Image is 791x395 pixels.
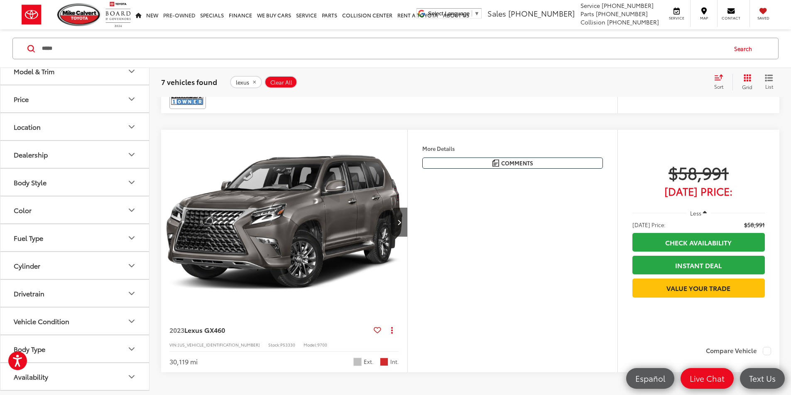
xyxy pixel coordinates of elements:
[161,77,217,87] span: 7 vehicles found
[0,363,150,390] button: AvailabilityAvailability
[492,160,499,167] img: Comments
[508,8,575,19] span: [PHONE_NUMBER]
[0,196,150,223] button: ColorColor
[626,368,674,389] a: Español
[380,358,388,366] span: Rioja Red
[127,66,137,76] div: Model & Trim
[0,280,150,307] button: DrivetrainDrivetrain
[127,261,137,271] div: Cylinder
[472,10,472,17] span: ​
[127,177,137,187] div: Body Style
[501,159,533,167] span: Comments
[353,358,362,366] span: Silver
[127,94,137,104] div: Price
[667,15,686,21] span: Service
[390,358,399,366] span: Int.
[632,256,765,274] a: Instant Deal
[596,10,648,18] span: [PHONE_NUMBER]
[726,38,764,59] button: Search
[607,18,659,26] span: [PHONE_NUMBER]
[602,1,654,10] span: [PHONE_NUMBER]
[14,345,45,353] div: Body Type
[632,187,765,195] span: [DATE] Price:
[127,372,137,382] div: Availability
[14,317,69,325] div: Vehicle Condition
[0,252,150,279] button: CylinderCylinder
[14,123,41,131] div: Location
[317,342,327,348] span: 9700
[681,368,734,389] a: Live Chat
[161,130,408,315] div: 2023 Lexus GX 460 0
[214,325,225,334] span: 460
[169,325,370,334] a: 2023Lexus GX460
[0,141,150,168] button: DealershipDealership
[690,209,701,217] span: Less
[695,15,713,21] span: Map
[391,327,393,333] span: dropdown dots
[14,234,43,242] div: Fuel Type
[686,206,711,221] button: Less
[161,130,408,315] a: 2023 Lexus GX 4602023 Lexus GX 4602023 Lexus GX 4602023 Lexus GX 460
[474,10,480,17] span: ▼
[742,83,752,90] span: Grid
[304,342,317,348] span: Model:
[14,206,32,214] div: Color
[169,357,198,366] div: 30,119 mi
[384,322,399,337] button: Actions
[57,3,101,26] img: Mike Calvert Toyota
[765,83,773,90] span: List
[127,288,137,298] div: Drivetrain
[714,83,723,90] span: Sort
[632,221,666,229] span: [DATE] Price:
[580,1,600,10] span: Service
[580,18,605,26] span: Collision
[14,178,47,186] div: Body Style
[0,113,150,140] button: LocationLocation
[0,224,150,251] button: Fuel TypeFuel Type
[127,205,137,215] div: Color
[14,262,40,269] div: Cylinder
[706,347,771,355] label: Compare Vehicle
[14,373,48,380] div: Availability
[631,373,669,383] span: Español
[41,39,726,58] input: Search by Make, Model, or Keyword
[0,85,150,112] button: PricePrice
[487,8,506,19] span: Sales
[0,308,150,334] button: Vehicle ConditionVehicle Condition
[632,233,765,252] a: Check Availability
[0,335,150,362] button: Body TypeBody Type
[0,58,150,85] button: Model & TrimModel & Trim
[744,221,765,229] span: $58,991
[127,122,137,132] div: Location
[686,373,729,383] span: Live Chat
[580,10,594,18] span: Parts
[127,233,137,243] div: Fuel Type
[268,342,280,348] span: Stock:
[169,325,184,334] span: 2023
[422,145,603,151] h4: More Details
[169,342,178,348] span: VIN:
[732,74,759,90] button: Grid View
[236,79,249,85] span: lexus
[632,279,765,297] a: Value Your Trade
[0,169,150,196] button: Body StyleBody Style
[14,67,54,75] div: Model & Trim
[280,342,295,348] span: P53330
[14,95,29,103] div: Price
[14,150,48,158] div: Dealership
[161,130,408,315] img: 2023 Lexus GX 460
[632,162,765,183] span: $58,991
[264,76,297,88] button: Clear All
[740,368,785,389] a: Text Us
[127,150,137,160] div: Dealership
[745,373,780,383] span: Text Us
[270,79,292,85] span: Clear All
[710,74,732,90] button: Select sort value
[178,342,260,348] span: [US_VEHICLE_IDENTIFICATION_NUMBER]
[422,158,603,169] button: Comments
[754,15,772,21] span: Saved
[230,76,262,88] button: remove lexus
[759,74,779,90] button: List View
[364,358,374,366] span: Ext.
